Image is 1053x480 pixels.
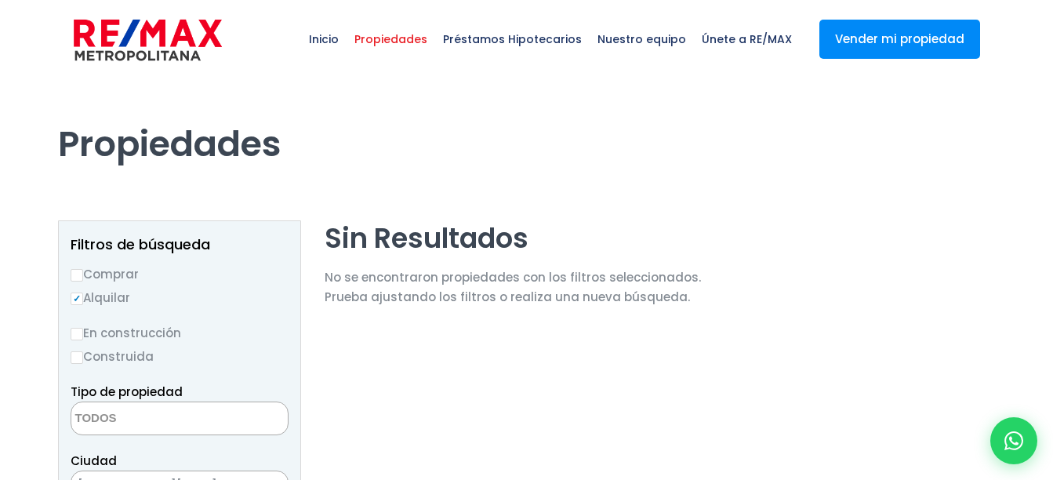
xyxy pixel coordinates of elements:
[71,328,83,340] input: En construcción
[71,351,83,364] input: Construida
[71,402,223,436] textarea: Search
[325,220,701,256] h2: Sin Resultados
[590,16,694,63] span: Nuestro equipo
[694,16,800,63] span: Únete a RE/MAX
[301,16,347,63] span: Inicio
[71,264,289,284] label: Comprar
[71,237,289,253] h2: Filtros de búsqueda
[819,20,980,59] a: Vender mi propiedad
[325,267,701,307] p: No se encontraron propiedades con los filtros seleccionados. Prueba ajustando los filtros o reali...
[435,16,590,63] span: Préstamos Hipotecarios
[71,347,289,366] label: Construida
[71,269,83,282] input: Comprar
[347,16,435,63] span: Propiedades
[71,453,117,469] span: Ciudad
[58,79,996,165] h1: Propiedades
[71,288,289,307] label: Alquilar
[74,16,222,64] img: remax-metropolitana-logo
[71,384,183,400] span: Tipo de propiedad
[71,293,83,305] input: Alquilar
[71,323,289,343] label: En construcción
